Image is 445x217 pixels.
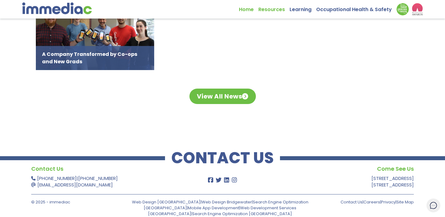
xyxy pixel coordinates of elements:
[396,199,414,205] a: Site Map
[316,3,396,13] a: Occupational Health & Safety
[31,175,186,188] p: |
[188,205,239,211] a: Mobile App Development
[290,3,316,13] a: Learning
[341,199,362,205] a: Contact Us
[78,175,118,182] a: [PHONE_NUMBER]
[148,205,296,217] a: Web Development Services [GEOGRAPHIC_DATA]
[127,199,313,217] p: | | | | |
[132,199,201,205] a: Web Design [GEOGRAPHIC_DATA]
[144,199,308,211] a: Search Engine Optimization [GEOGRAPHIC_DATA]
[363,199,380,205] a: Careers
[189,89,256,104] a: View All News
[412,3,423,15] img: logo2_wea_nobg.webp
[37,182,113,188] a: [EMAIL_ADDRESS][DOMAIN_NAME]
[396,3,409,15] img: Down
[37,175,77,182] a: [PHONE_NUMBER]
[239,3,258,13] a: Home
[192,211,292,217] a: Search Engine Optimization [GEOGRAPHIC_DATA]
[371,175,414,188] a: [STREET_ADDRESS][STREET_ADDRESS]
[36,8,154,70] a: A Company Transformed by Co-ops and New Grads
[31,199,122,205] p: © 2025 - immediac
[36,46,154,70] p: A Company Transformed by Co-ops and New Grads
[31,164,186,173] h4: Contact Us
[22,2,92,14] img: immediac
[201,199,252,205] a: Web Design Bridgewater
[323,199,414,205] p: | | |
[165,152,280,164] h2: CONTACT US
[258,3,290,13] a: Resources
[259,164,414,173] h4: Come See Us
[381,199,396,205] a: Privacy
